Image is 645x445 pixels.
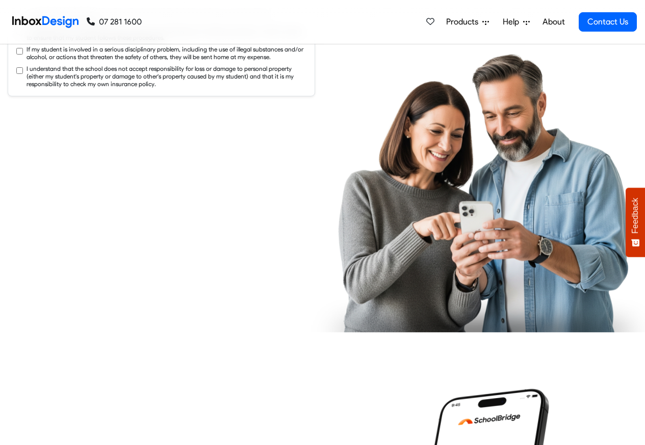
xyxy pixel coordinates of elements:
[27,45,306,61] label: If my student is involved in a serious disciplinary problem, including the use of illegal substan...
[539,12,567,32] a: About
[579,12,637,32] a: Contact Us
[27,65,306,88] label: I understand that the school does not accept responsibility for loss or damage to personal proper...
[631,198,640,233] span: Feedback
[626,188,645,257] button: Feedback - Show survey
[442,12,493,32] a: Products
[503,16,523,28] span: Help
[499,12,534,32] a: Help
[446,16,482,28] span: Products
[87,16,142,28] a: 07 281 1600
